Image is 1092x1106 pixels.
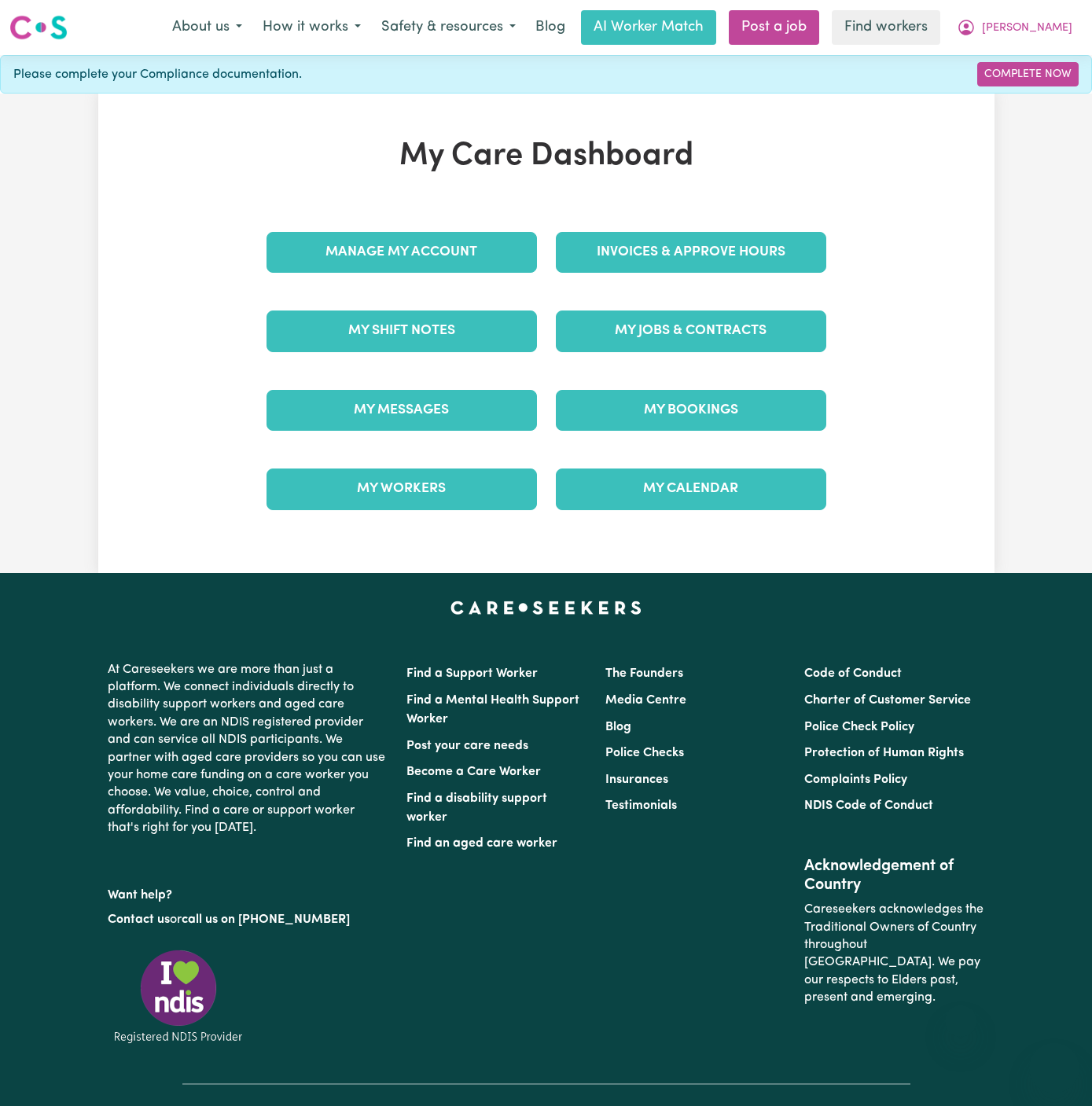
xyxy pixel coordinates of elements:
[182,913,350,926] a: call us on [PHONE_NUMBER]
[257,138,836,175] h1: My Care Dashboard
[252,11,371,44] button: How it works
[406,694,579,726] a: Find a Mental Health Support Worker
[605,694,686,707] a: Media Centre
[108,913,170,926] a: Contact us
[267,232,537,273] a: Manage My Account
[804,721,914,733] a: Police Check Policy
[108,947,249,1045] img: Registered NDIS provider
[108,905,388,935] p: or
[406,766,541,778] a: Become a Care Worker
[1029,1043,1079,1093] iframe: Button to launch messaging window
[605,773,668,786] a: Insurances
[945,1005,976,1037] iframe: Close message
[977,62,1079,86] a: Complete Now
[9,9,68,46] a: Careseekers logo
[267,390,537,431] a: My Messages
[556,310,826,351] a: My Jobs & Contracts
[605,747,684,759] a: Police Checks
[556,232,826,273] a: Invoices & Approve Hours
[371,11,526,44] button: Safety & resources
[526,10,575,45] a: Blog
[108,655,388,843] p: At Careseekers we are more than just a platform. We connect individuals directly to disability su...
[406,837,557,850] a: Find an aged care worker
[9,13,68,42] img: Careseekers logo
[556,390,826,431] a: My Bookings
[804,895,984,1012] p: Careseekers acknowledges the Traditional Owners of Country throughout [GEOGRAPHIC_DATA]. We pay o...
[605,799,677,812] a: Testimonials
[605,721,631,733] a: Blog
[804,667,902,680] a: Code of Conduct
[947,11,1083,44] button: My Account
[406,740,528,752] a: Post your care needs
[804,773,907,786] a: Complaints Policy
[267,310,537,351] a: My Shift Notes
[729,10,819,45] a: Post a job
[406,792,547,824] a: Find a disability support worker
[556,468,826,509] a: My Calendar
[581,10,716,45] a: AI Worker Match
[406,667,538,680] a: Find a Support Worker
[267,468,537,509] a: My Workers
[450,601,642,614] a: Careseekers home page
[108,880,388,904] p: Want help?
[605,667,683,680] a: The Founders
[804,857,984,895] h2: Acknowledgement of Country
[832,10,940,45] a: Find workers
[804,799,933,812] a: NDIS Code of Conduct
[982,20,1072,37] span: [PERSON_NAME]
[804,694,971,707] a: Charter of Customer Service
[804,747,964,759] a: Protection of Human Rights
[162,11,252,44] button: About us
[13,65,302,84] span: Please complete your Compliance documentation.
